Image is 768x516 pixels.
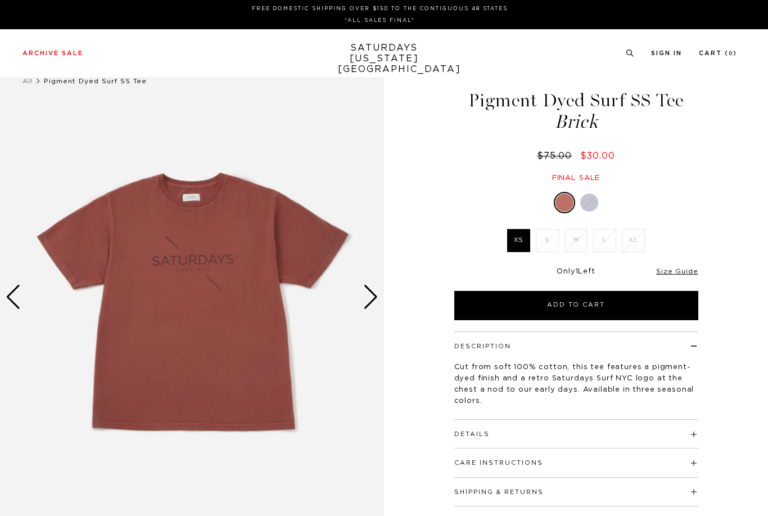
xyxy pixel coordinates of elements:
[454,460,543,466] button: Care Instructions
[44,78,147,84] span: Pigment Dyed Surf SS Tee
[507,229,530,252] label: XS
[656,268,698,275] a: Size Guide
[27,16,733,25] p: *ALL SALES FINAL*
[454,431,490,437] button: Details
[651,50,682,56] a: Sign In
[729,51,733,56] small: 0
[454,343,511,349] button: Description
[454,362,698,407] p: Cut from soft 100% cotton, this tee features a pigment-dyed finish and a retro Saturdays Surf NYC...
[453,173,700,183] div: Final sale
[454,489,544,495] button: Shipping & Returns
[576,268,579,275] span: 1
[453,91,700,131] h1: Pigment Dyed Surf SS Tee
[580,151,615,160] span: $30.00
[453,113,700,131] span: Brick
[22,50,83,56] a: Archive Sale
[537,151,576,160] del: $75.00
[454,267,698,277] div: Only Left
[338,43,431,75] a: SATURDAYS[US_STATE][GEOGRAPHIC_DATA]
[22,78,33,84] a: All
[6,285,21,309] div: Previous slide
[454,291,698,320] button: Add to Cart
[27,5,733,13] p: FREE DOMESTIC SHIPPING OVER $150 TO THE CONTIGUOUS 48 STATES
[699,50,737,56] a: Cart (0)
[363,285,378,309] div: Next slide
